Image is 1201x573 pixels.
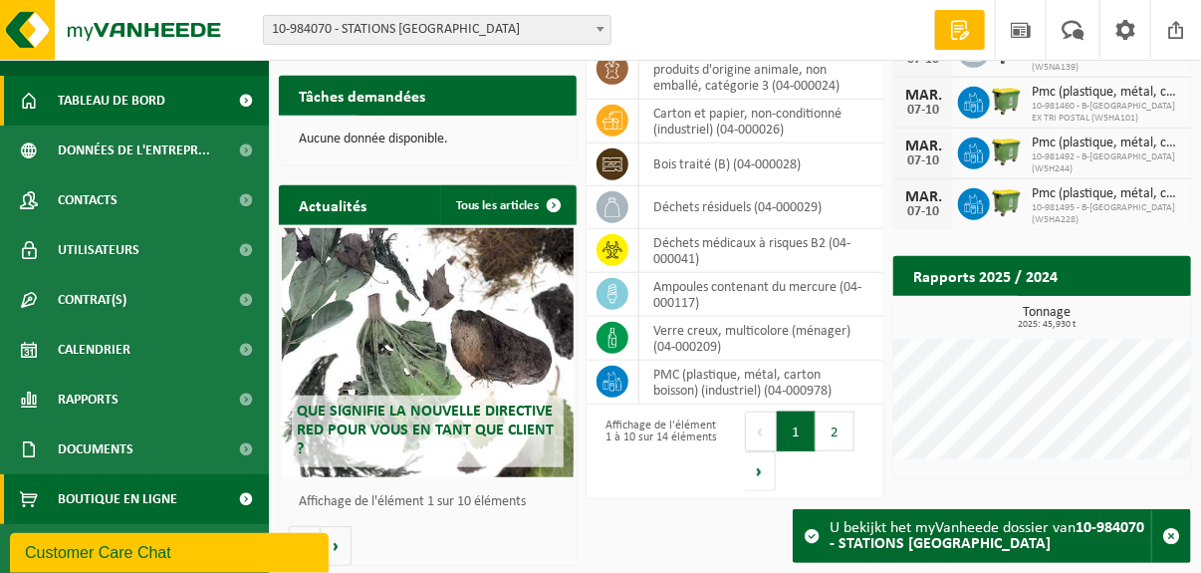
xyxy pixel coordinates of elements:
a: Que signifie la nouvelle directive RED pour vous en tant que client ? [282,228,574,477]
button: 1 [777,412,816,451]
span: Utilisateurs [58,225,139,275]
td: verre creux, multicolore (ménager) (04-000209) [639,317,884,361]
h2: Tâches demandées [279,76,445,115]
td: bois traité (B) (04-000028) [639,143,884,186]
td: PMC (plastique, métal, carton boisson) (industriel) (04-000978) [639,361,884,405]
span: Pmc (plastique, métal, carton boisson) (industriel) [1032,85,1181,101]
div: 07-10 [903,154,943,168]
td: déchets médicaux à risques B2 (04-000041) [639,229,884,273]
span: 10-984070 - STATIONS CHARLEROI [264,16,610,44]
span: Documents [58,425,133,474]
p: Affichage de l'élément 1 sur 10 éléments [299,495,567,509]
td: déchet alimentaire, contenant des produits d'origine animale, non emballé, catégorie 3 (04-000024) [639,40,884,100]
div: U bekijkt het myVanheede dossier van [830,510,1151,562]
td: ampoules contenant du mercure (04-000117) [639,273,884,317]
span: Calendrier [58,325,130,375]
span: 10-981460 - B-[GEOGRAPHIC_DATA] EX TRI POSTAL (W5HA101) [1032,101,1181,125]
div: MAR. [903,139,943,154]
button: Previous [745,412,777,451]
span: Pmc (plastique, métal, carton boisson) (industriel) [1032,186,1181,202]
span: 10-984070 - STATIONS CHARLEROI [263,15,611,45]
span: 10-981495 - B-[GEOGRAPHIC_DATA] (W5HA228) [1032,202,1181,226]
img: WB-1100-HPE-GN-50 [990,84,1024,118]
span: Boutique en ligne [58,474,177,524]
button: Volgende [321,526,352,566]
a: Tous les articles [440,185,575,225]
span: 10-981496 - B-[GEOGRAPHIC_DATA] (W5NA139) [1032,50,1181,74]
span: 2025: 45,930 t [903,320,1191,330]
button: Vorige [289,526,321,566]
a: Consulter les rapports [1018,295,1189,335]
p: Aucune donnée disponible. [299,133,557,146]
h3: Tonnage [903,306,1191,330]
button: 2 [816,412,854,451]
div: Affichage de l'élément 1 à 10 sur 14 éléments [597,410,725,493]
span: 10-981492 - B-[GEOGRAPHIC_DATA] (W5H244) [1032,151,1181,175]
span: Contrat(s) [58,275,126,325]
span: Contacts [58,175,118,225]
img: WB-1100-HPE-GN-51 [990,135,1024,168]
div: MAR. [903,88,943,104]
strong: 10-984070 - STATIONS [GEOGRAPHIC_DATA] [830,520,1144,552]
span: Rapports [58,375,119,425]
span: Pmc (plastique, métal, carton boisson) (industriel) [1032,136,1181,151]
div: 07-10 [903,205,943,219]
div: MAR. [903,189,943,205]
button: Next [745,451,776,491]
td: déchets résiduels (04-000029) [639,186,884,229]
span: Que signifie la nouvelle directive RED pour vous en tant que client ? [297,404,554,457]
img: WB-1100-HPE-GN-51 [990,185,1024,219]
td: carton et papier, non-conditionné (industriel) (04-000026) [639,100,884,143]
span: Données de l'entrepr... [58,126,210,175]
h2: Actualités [279,185,386,224]
span: Tableau de bord [58,76,165,126]
h2: Rapports 2025 / 2024 [893,256,1078,295]
div: 07-10 [903,104,943,118]
iframe: chat widget [10,529,333,573]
